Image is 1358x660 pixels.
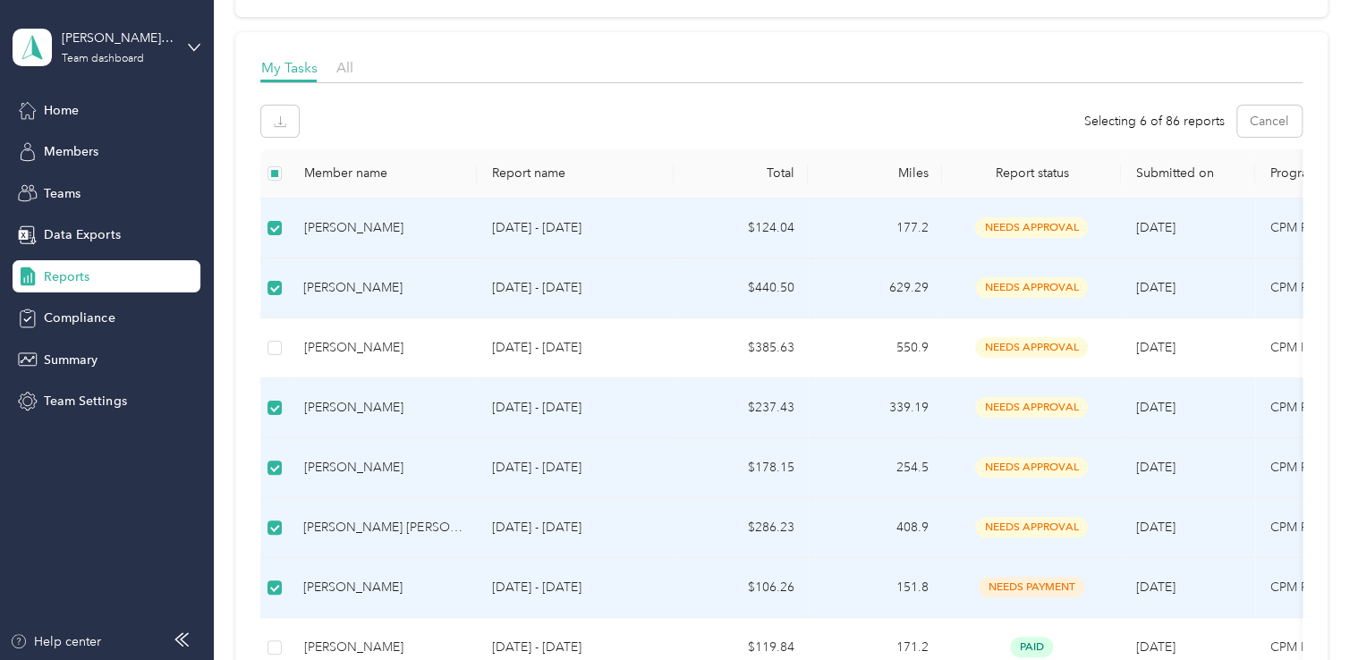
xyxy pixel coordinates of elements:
[975,217,1088,238] span: needs approval
[674,498,808,558] td: $286.23
[1135,460,1175,475] span: [DATE]
[44,267,89,286] span: Reports
[44,225,120,244] span: Data Exports
[44,351,98,369] span: Summary
[674,378,808,438] td: $237.43
[491,578,659,597] p: [DATE] - [DATE]
[975,277,1088,298] span: needs approval
[808,258,942,318] td: 629.29
[1121,149,1255,199] th: Submitted on
[808,438,942,498] td: 254.5
[975,517,1088,537] span: needs approval
[303,518,463,537] div: [PERSON_NAME] [PERSON_NAME]
[44,309,115,327] span: Compliance
[491,398,659,418] p: [DATE] - [DATE]
[1258,560,1358,660] iframe: Everlance-gr Chat Button Frame
[491,338,659,358] p: [DATE] - [DATE]
[335,59,352,76] span: All
[808,318,942,378] td: 550.9
[674,258,808,318] td: $440.50
[1084,112,1225,131] span: Selecting 6 of 86 reports
[975,337,1088,358] span: needs approval
[303,278,463,298] div: [PERSON_NAME]
[491,278,659,298] p: [DATE] - [DATE]
[975,397,1088,418] span: needs approval
[491,638,659,657] p: [DATE] - [DATE]
[975,457,1088,478] span: needs approval
[303,458,463,478] div: [PERSON_NAME]
[688,165,794,181] div: Total
[62,54,144,64] div: Team dashboard
[44,184,81,203] span: Teams
[1135,400,1175,415] span: [DATE]
[491,458,659,478] p: [DATE] - [DATE]
[1135,280,1175,295] span: [DATE]
[303,338,463,358] div: [PERSON_NAME]
[1237,106,1302,137] button: Cancel
[674,199,808,258] td: $124.04
[979,577,1084,597] span: needs payment
[491,518,659,537] p: [DATE] - [DATE]
[1135,639,1175,655] span: [DATE]
[303,218,463,238] div: [PERSON_NAME]
[1135,220,1175,235] span: [DATE]
[260,59,317,76] span: My Tasks
[44,142,98,161] span: Members
[303,638,463,657] div: [PERSON_NAME]
[674,558,808,618] td: $106.26
[674,438,808,498] td: $178.15
[808,558,942,618] td: 151.8
[822,165,928,181] div: Miles
[289,149,477,199] th: Member name
[44,101,79,120] span: Home
[44,392,126,410] span: Team Settings
[1135,340,1175,355] span: [DATE]
[10,632,101,651] button: Help center
[808,378,942,438] td: 339.19
[808,498,942,558] td: 408.9
[477,149,674,199] th: Report name
[956,165,1107,181] span: Report status
[303,165,463,181] div: Member name
[303,398,463,418] div: [PERSON_NAME]
[303,578,463,597] div: [PERSON_NAME]
[808,199,942,258] td: 177.2
[62,29,174,47] div: [PERSON_NAME] team
[1010,637,1053,657] span: paid
[674,318,808,378] td: $385.63
[1135,580,1175,595] span: [DATE]
[491,218,659,238] p: [DATE] - [DATE]
[1135,520,1175,535] span: [DATE]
